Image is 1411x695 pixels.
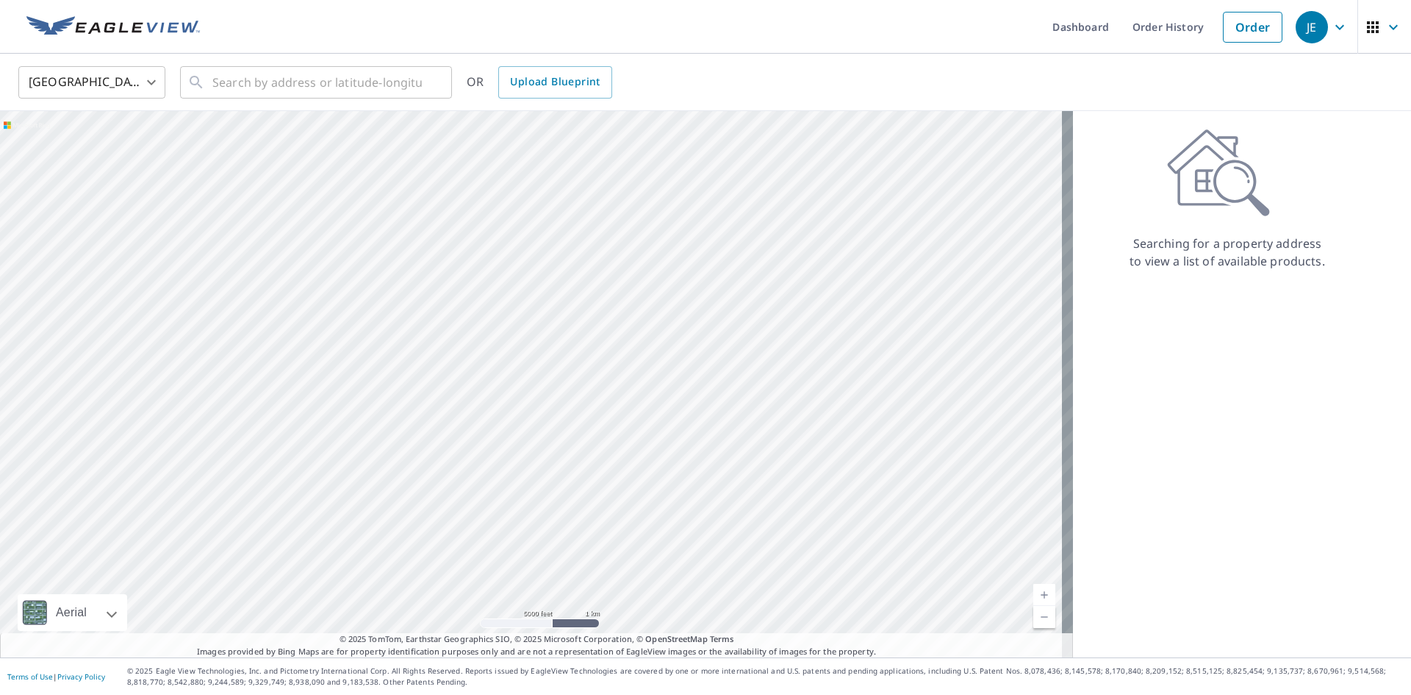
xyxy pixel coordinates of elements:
a: Privacy Policy [57,671,105,682]
div: JE [1296,11,1328,43]
a: Order [1223,12,1282,43]
a: Current Level 13, Zoom Out [1033,606,1055,628]
div: [GEOGRAPHIC_DATA] [18,62,165,103]
a: Terms [710,633,734,644]
a: Upload Blueprint [498,66,611,99]
a: Terms of Use [7,671,53,682]
img: EV Logo [26,16,200,38]
a: OpenStreetMap [645,633,707,644]
div: OR [467,66,612,99]
input: Search by address or latitude-longitude [212,62,422,103]
span: © 2025 TomTom, Earthstar Geographics SIO, © 2025 Microsoft Corporation, © [340,633,734,646]
p: © 2025 Eagle View Technologies, Inc. and Pictometry International Corp. All Rights Reserved. Repo... [127,666,1404,688]
div: Aerial [51,594,91,631]
p: | [7,672,105,681]
div: Aerial [18,594,127,631]
a: Current Level 13, Zoom In [1033,584,1055,606]
span: Upload Blueprint [510,73,600,91]
p: Searching for a property address to view a list of available products. [1129,235,1326,270]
